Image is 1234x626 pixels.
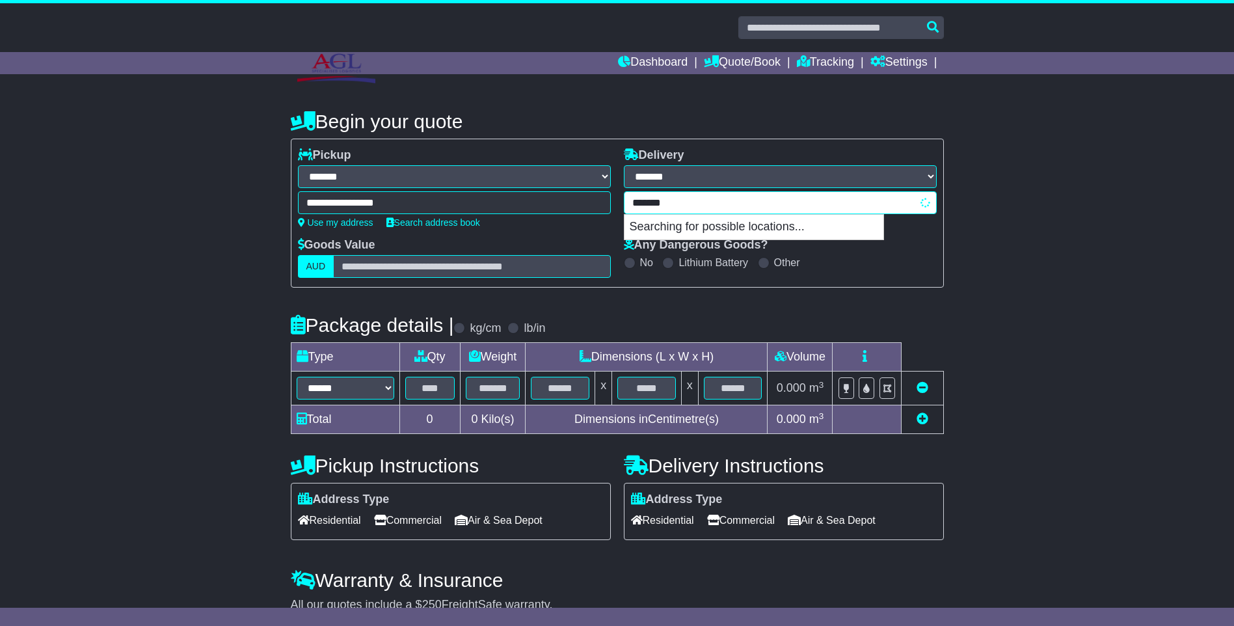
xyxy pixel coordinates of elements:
[298,493,390,507] label: Address Type
[524,321,545,336] label: lb/in
[526,405,768,434] td: Dimensions in Centimetre(s)
[595,372,612,405] td: x
[624,215,883,239] p: Searching for possible locations...
[460,343,526,372] td: Weight
[870,52,928,74] a: Settings
[777,413,806,426] span: 0.000
[624,191,937,214] typeahead: Please provide city
[291,111,944,132] h4: Begin your quote
[768,343,833,372] td: Volume
[526,343,768,372] td: Dimensions (L x W x H)
[819,411,824,421] sup: 3
[298,255,334,278] label: AUD
[399,405,460,434] td: 0
[774,256,800,269] label: Other
[797,52,854,74] a: Tracking
[422,598,442,611] span: 250
[291,405,399,434] td: Total
[809,381,824,394] span: m
[291,455,611,476] h4: Pickup Instructions
[631,510,694,530] span: Residential
[298,510,361,530] span: Residential
[624,455,944,476] h4: Delivery Instructions
[777,381,806,394] span: 0.000
[460,405,526,434] td: Kilo(s)
[678,256,748,269] label: Lithium Battery
[471,413,477,426] span: 0
[399,343,460,372] td: Qty
[681,372,698,405] td: x
[455,510,543,530] span: Air & Sea Depot
[704,52,781,74] a: Quote/Book
[809,413,824,426] span: m
[917,381,928,394] a: Remove this item
[298,148,351,163] label: Pickup
[624,148,684,163] label: Delivery
[618,52,688,74] a: Dashboard
[386,217,480,228] a: Search address book
[298,238,375,252] label: Goods Value
[631,493,723,507] label: Address Type
[640,256,653,269] label: No
[707,510,775,530] span: Commercial
[291,598,944,612] div: All our quotes include a $ FreightSafe warranty.
[298,217,373,228] a: Use my address
[374,510,442,530] span: Commercial
[470,321,501,336] label: kg/cm
[917,413,928,426] a: Add new item
[291,569,944,591] h4: Warranty & Insurance
[291,343,399,372] td: Type
[624,238,768,252] label: Any Dangerous Goods?
[788,510,876,530] span: Air & Sea Depot
[819,380,824,390] sup: 3
[291,314,454,336] h4: Package details |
